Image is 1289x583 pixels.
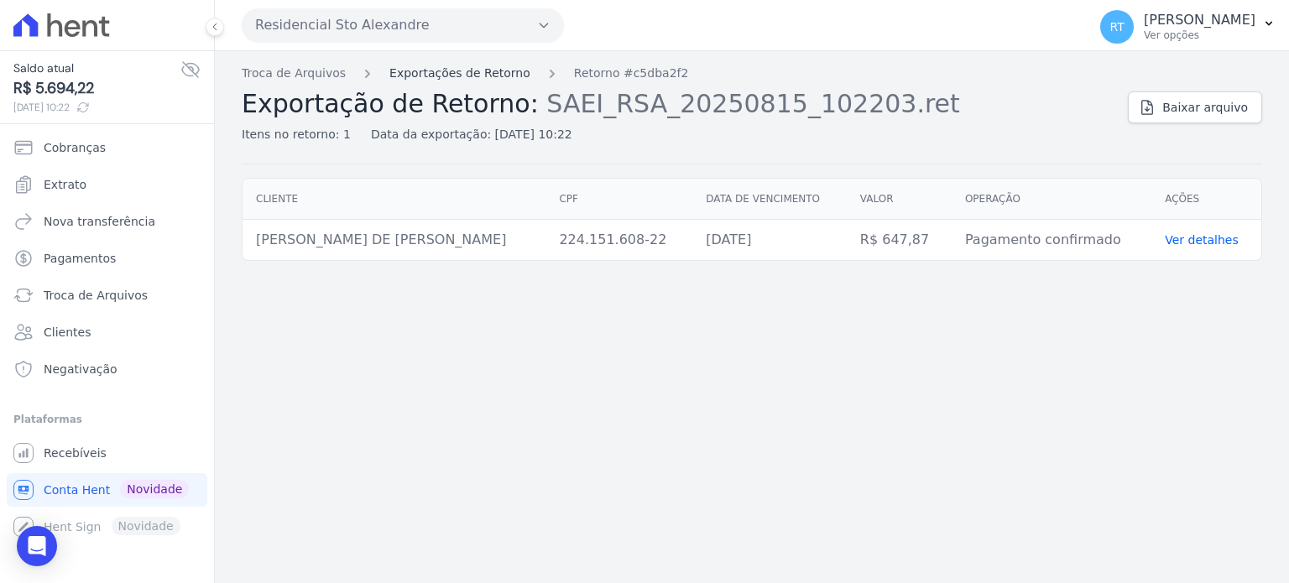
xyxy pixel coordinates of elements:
td: [PERSON_NAME] DE [PERSON_NAME] [243,220,545,261]
a: Exportações de Retorno [389,65,530,82]
a: Conta Hent Novidade [7,473,207,507]
a: Troca de Arquivos [242,65,346,82]
button: RT [PERSON_NAME] Ver opções [1087,3,1289,50]
span: Nova transferência [44,213,155,230]
div: Open Intercom Messenger [17,526,57,566]
a: Nova transferência [7,205,207,238]
th: Ações [1151,179,1261,220]
nav: Breadcrumb [242,65,1114,82]
a: Ver detalhes [1165,233,1239,247]
a: Pagamentos [7,242,207,275]
span: Pagamentos [44,250,116,267]
span: Clientes [44,324,91,341]
div: Itens no retorno: 1 [242,126,351,143]
th: Operação [952,179,1151,220]
span: Conta Hent [44,481,110,498]
nav: Sidebar [13,131,201,544]
span: [DATE] 10:22 [13,100,180,115]
div: Data da exportação: [DATE] 10:22 [371,126,572,143]
td: [DATE] [692,220,846,261]
td: 224.151.608-22 [545,220,692,261]
div: Plataformas [13,409,201,429]
th: Data de vencimento [692,179,846,220]
span: Troca de Arquivos [44,287,148,304]
span: R$ 5.694,22 [13,77,180,100]
th: Valor [847,179,952,220]
a: Cobranças [7,131,207,164]
a: Extrato [7,168,207,201]
span: Baixar arquivo [1162,99,1248,116]
button: Residencial Sto Alexandre [242,8,564,42]
p: [PERSON_NAME] [1144,12,1255,29]
a: Negativação [7,352,207,386]
span: Exportação de Retorno: [242,89,539,118]
span: RT [1109,21,1124,33]
th: CPF [545,179,692,220]
p: Ver opções [1144,29,1255,42]
td: Pagamento confirmado [952,220,1151,261]
a: Baixar arquivo [1128,91,1262,123]
a: Recebíveis [7,436,207,470]
span: Saldo atual [13,60,180,77]
span: Recebíveis [44,445,107,461]
span: Extrato [44,176,86,193]
th: Cliente [243,179,545,220]
span: Novidade [120,480,189,498]
span: Negativação [44,361,117,377]
a: Troca de Arquivos [7,278,207,312]
td: R$ 647,87 [847,220,952,261]
span: SAEI_RSA_20250815_102203.ret [546,87,960,118]
a: Retorno #c5dba2f2 [574,65,689,82]
a: Clientes [7,315,207,349]
span: Cobranças [44,139,106,156]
